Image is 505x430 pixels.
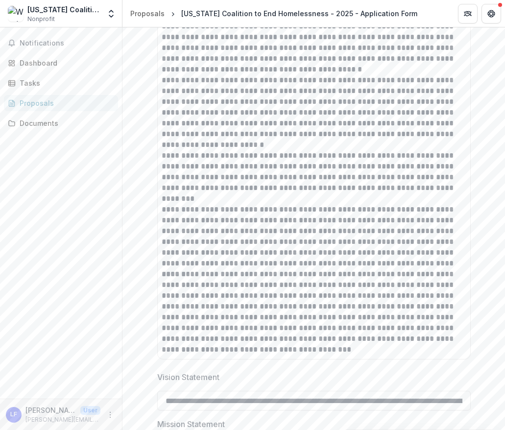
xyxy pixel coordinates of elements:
[126,6,421,21] nav: breadcrumb
[130,8,165,19] div: Proposals
[4,115,118,131] a: Documents
[25,415,100,424] p: [PERSON_NAME][EMAIL_ADDRESS][DOMAIN_NAME]
[10,411,17,418] div: Lauren Frederick
[157,371,219,383] p: Vision Statement
[20,98,110,108] div: Proposals
[27,4,100,15] div: [US_STATE] Coalition to End Homelessness
[458,4,478,24] button: Partners
[25,405,76,415] p: [PERSON_NAME]
[4,75,118,91] a: Tasks
[104,409,116,421] button: More
[104,4,118,24] button: Open entity switcher
[20,58,110,68] div: Dashboard
[27,15,55,24] span: Nonprofit
[181,8,417,19] div: [US_STATE] Coalition to End Homelessness - 2025 - Application Form
[20,39,114,48] span: Notifications
[481,4,501,24] button: Get Help
[157,418,225,430] p: Mission Statement
[20,118,110,128] div: Documents
[4,55,118,71] a: Dashboard
[80,406,100,415] p: User
[4,95,118,111] a: Proposals
[4,35,118,51] button: Notifications
[126,6,168,21] a: Proposals
[8,6,24,22] img: West Virginia Coalition to End Homelessness
[20,78,110,88] div: Tasks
